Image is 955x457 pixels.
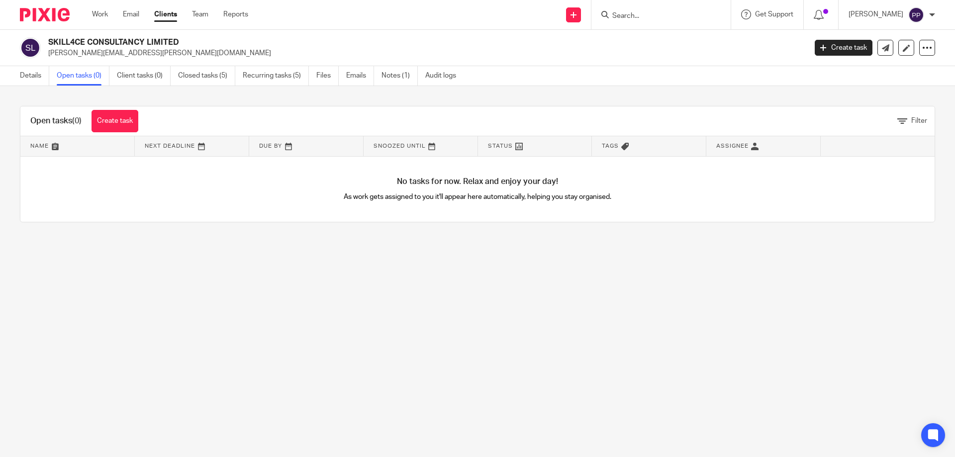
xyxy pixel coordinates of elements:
a: Recurring tasks (5) [243,66,309,86]
a: Details [20,66,49,86]
a: Clients [154,9,177,19]
h4: No tasks for now. Relax and enjoy your day! [20,177,935,187]
a: Notes (1) [382,66,418,86]
span: Status [488,143,513,149]
a: Files [316,66,339,86]
p: [PERSON_NAME][EMAIL_ADDRESS][PERSON_NAME][DOMAIN_NAME] [48,48,800,58]
a: Email [123,9,139,19]
p: As work gets assigned to you it'll appear here automatically, helping you stay organised. [249,192,706,202]
h1: Open tasks [30,116,82,126]
a: Create task [92,110,138,132]
a: Open tasks (0) [57,66,109,86]
span: Get Support [755,11,793,18]
input: Search [611,12,701,21]
a: Work [92,9,108,19]
a: Create task [815,40,872,56]
span: Tags [602,143,619,149]
p: [PERSON_NAME] [849,9,903,19]
a: Reports [223,9,248,19]
a: Emails [346,66,374,86]
img: Pixie [20,8,70,21]
h2: SKILL4CE CONSULTANCY LIMITED [48,37,650,48]
img: svg%3E [20,37,41,58]
span: Snoozed Until [374,143,426,149]
a: Audit logs [425,66,464,86]
span: (0) [72,117,82,125]
a: Team [192,9,208,19]
a: Closed tasks (5) [178,66,235,86]
span: Filter [911,117,927,124]
img: svg%3E [908,7,924,23]
a: Client tasks (0) [117,66,171,86]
